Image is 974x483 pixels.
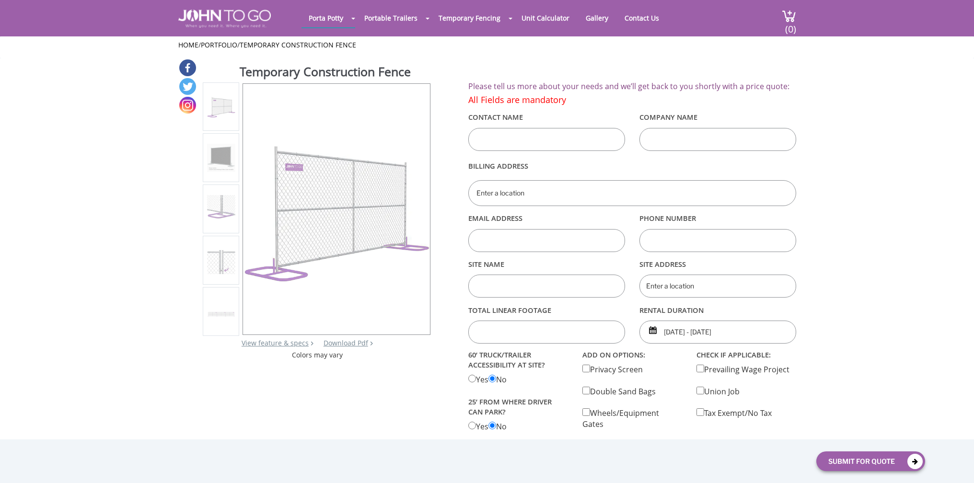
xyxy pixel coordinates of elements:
a: Porta Potty [301,9,350,27]
div: Prevailing Wage Project Union Job Tax Exempt/No Tax [689,348,803,419]
img: Product [207,144,235,172]
a: Download Pdf [324,338,368,347]
label: Phone Number [639,210,796,227]
a: Facebook [179,59,196,76]
img: JOHN to go [178,10,271,28]
div: Privacy Screen Double Sand Bags Wheels/Equipment Gates [575,348,689,430]
img: cart a [782,10,796,23]
a: Portfolio [201,40,237,49]
label: rental duration [639,302,796,318]
img: Product [207,309,235,319]
label: Company Name [639,109,796,126]
label: 60’ TRUCK/TRAILER ACCESSIBILITY AT SITE? [468,348,568,372]
a: Home [178,40,198,49]
a: Unit Calculator [514,9,577,27]
a: Twitter [179,78,196,95]
label: Site Name [468,256,625,272]
a: Contact Us [617,9,666,27]
h2: Please tell us more about your needs and we’ll get back to you shortly with a price quote: [468,82,796,91]
img: Product [243,115,430,303]
ul: / / [178,40,796,50]
img: chevron.png [370,341,373,345]
button: Live Chat [936,445,974,483]
a: Gallery [579,9,615,27]
a: Temporary Fencing [431,9,508,27]
a: Temporary Construction Fence [240,40,356,49]
input: Start date | End date [639,321,796,344]
div: Colors may vary [203,350,431,360]
img: Product [207,246,235,274]
label: Site Address [639,256,796,272]
h4: All Fields are mandatory [468,95,796,105]
a: Instagram [179,97,196,114]
input: Enter a location [639,275,796,298]
input: Enter a location [468,180,796,206]
a: View feature & specs [242,338,309,347]
a: Portable Trailers [357,9,425,27]
label: Billing Address [468,155,796,178]
img: Product [207,195,235,223]
label: Email Address [468,210,625,227]
span: (0) [785,15,796,35]
h1: Temporary Construction Fence [240,63,431,82]
label: 25’ from where driver can park? [468,395,568,419]
label: check if applicable: [696,348,796,362]
label: add on options: [582,348,682,362]
div: Yes No Yes No [461,348,575,432]
button: Submit For Quote [816,451,925,471]
label: Total linear footage [468,302,625,318]
img: Product [207,92,235,121]
img: right arrow icon [311,341,313,345]
label: Contact Name [468,109,625,126]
